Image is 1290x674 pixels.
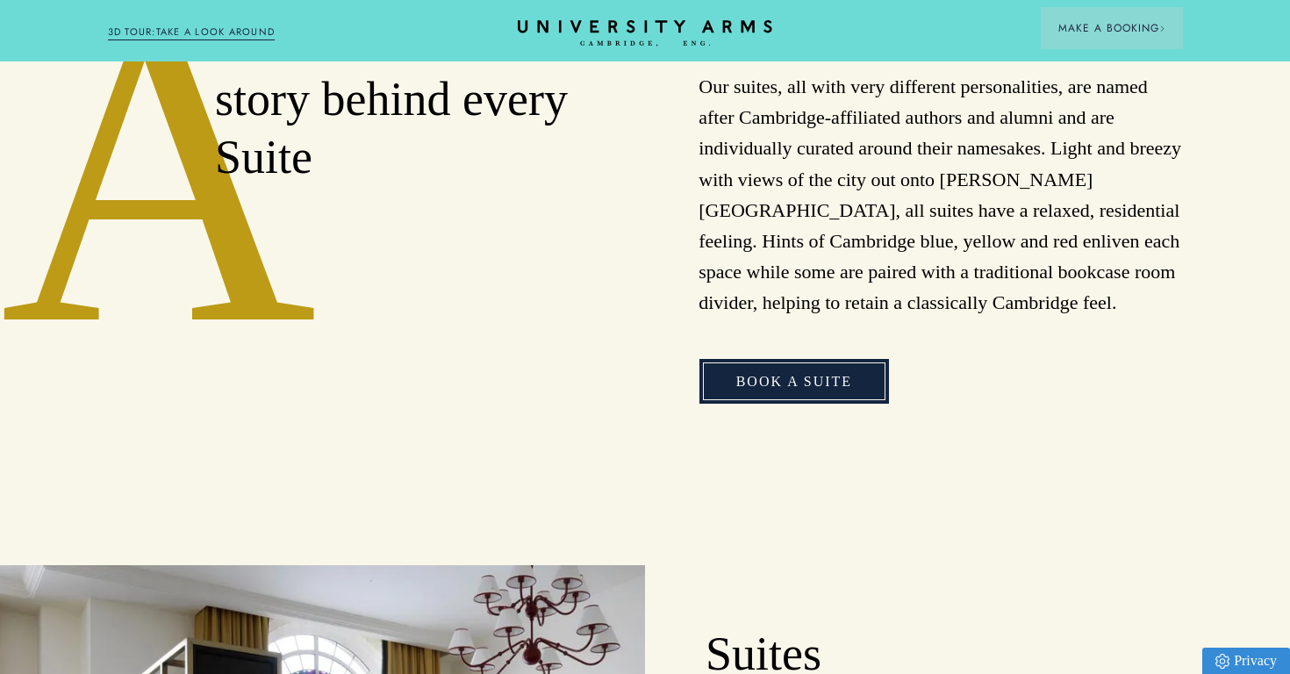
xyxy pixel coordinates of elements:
[215,71,591,187] h2: story behind every Suite
[518,20,772,47] a: Home
[1202,648,1290,674] a: Privacy
[1041,7,1183,49] button: Make a BookingArrow icon
[1058,20,1165,36] span: Make a Booking
[1159,25,1165,32] img: Arrow icon
[1215,654,1229,669] img: Privacy
[108,25,276,40] a: 3D TOUR:TAKE A LOOK AROUND
[699,359,889,405] a: Book a Suite
[699,71,1182,319] p: Our suites, all with very different personalities, are named after Cambridge-affiliated authors a...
